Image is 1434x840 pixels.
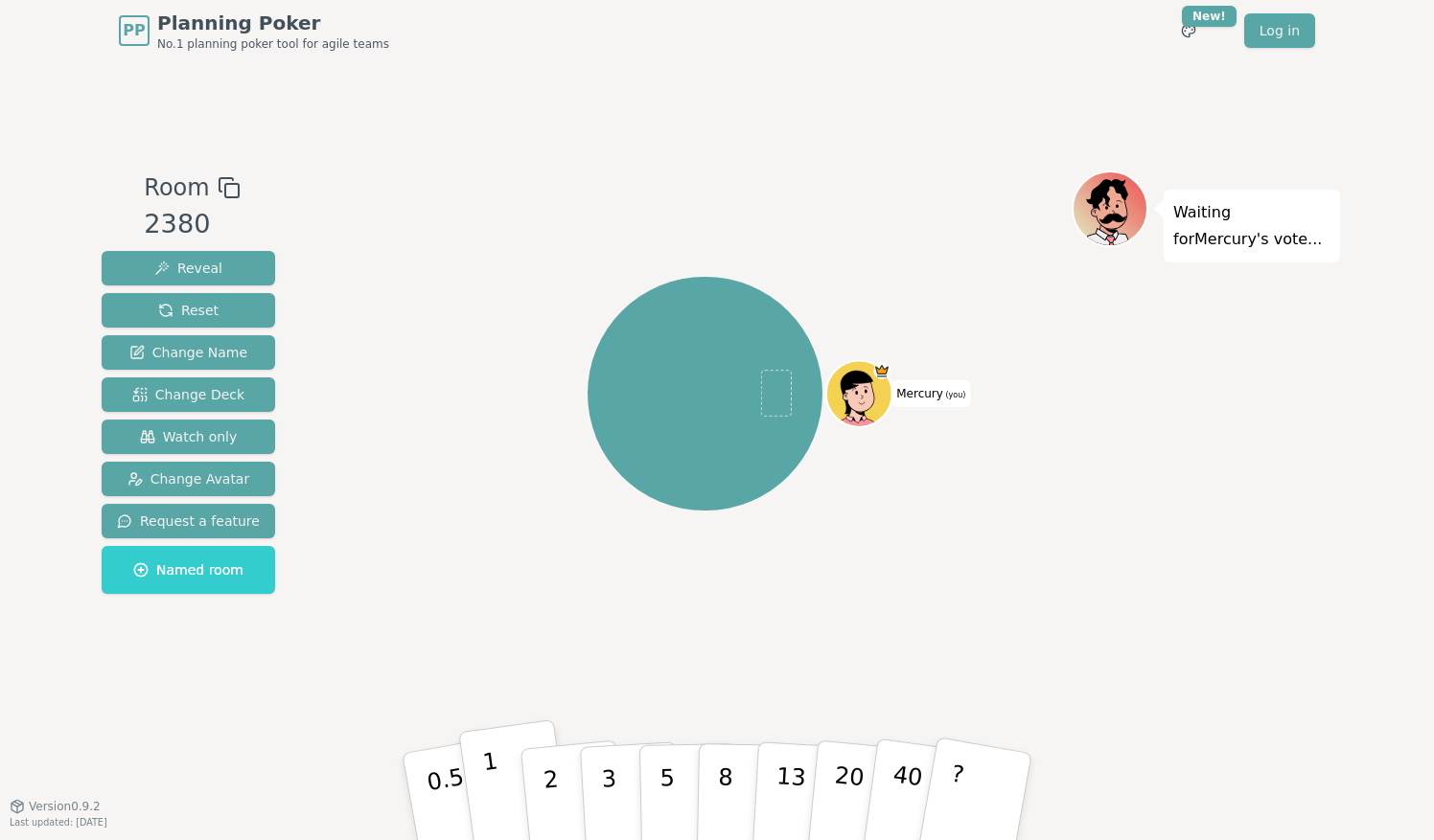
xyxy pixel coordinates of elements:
[102,504,275,538] button: Request a feature
[119,10,389,52] a: PPPlanning PokerNo.1 planning poker tool for agile teams
[158,301,219,320] span: Reset
[1182,6,1237,27] div: New!
[132,385,244,404] span: Change Deck
[123,19,145,42] span: PP
[10,817,107,828] span: Last updated: [DATE]
[873,363,890,379] span: Mercury is the host
[140,427,238,446] span: Watch only
[157,36,389,52] span: No.1 planning poker tool for agile teams
[129,343,247,362] span: Change Name
[1244,13,1315,48] a: Log in
[133,560,243,579] span: Named room
[127,469,250,488] span: Change Avatar
[29,799,101,814] span: Version 0.9.2
[102,462,275,496] button: Change Avatar
[144,205,240,244] div: 2380
[943,391,966,399] span: (you)
[1171,13,1206,48] button: New!
[1173,199,1330,253] p: Waiting for Mercury 's vote...
[102,546,275,594] button: Named room
[157,10,389,36] span: Planning Poker
[102,420,275,454] button: Watch only
[891,380,970,407] span: Click to change your name
[102,335,275,370] button: Change Name
[102,377,275,412] button: Change Deck
[117,511,260,531] span: Request a feature
[827,363,890,425] button: Click to change your avatar
[144,170,209,205] span: Room
[154,259,222,278] span: Reveal
[10,799,101,814] button: Version0.9.2
[102,251,275,285] button: Reveal
[102,293,275,328] button: Reset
